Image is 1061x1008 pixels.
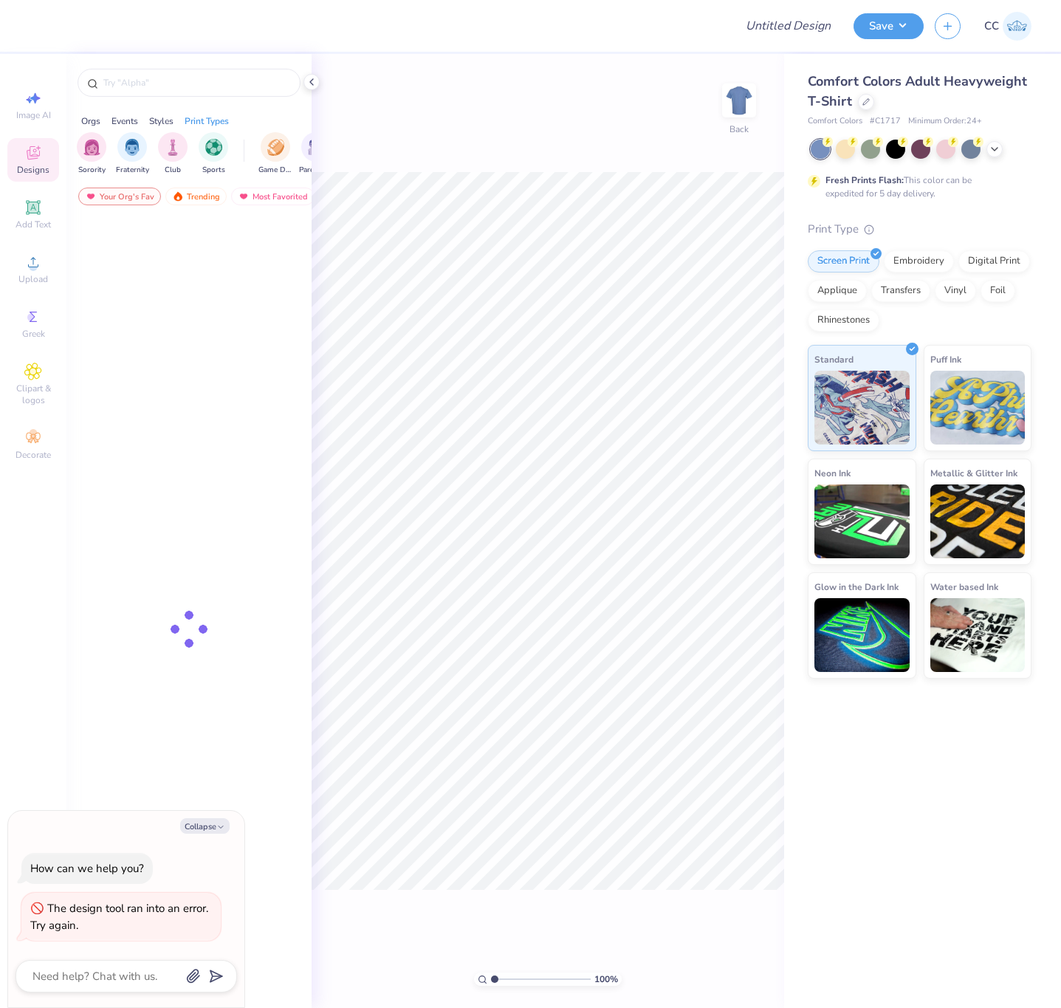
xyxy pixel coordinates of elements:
div: Embroidery [884,250,954,272]
div: Applique [808,280,867,302]
button: filter button [199,132,228,176]
div: Trending [165,188,227,205]
img: Water based Ink [930,598,1026,672]
a: CC [984,12,1031,41]
div: This color can be expedited for 5 day delivery. [825,174,1007,200]
button: filter button [116,132,149,176]
button: filter button [299,132,333,176]
img: most_fav.gif [85,191,97,202]
span: Clipart & logos [7,383,59,406]
img: Sports Image [205,139,222,156]
span: Neon Ink [814,465,851,481]
img: Game Day Image [267,139,284,156]
div: filter for Fraternity [116,132,149,176]
div: Vinyl [935,280,976,302]
div: Events [111,114,138,128]
span: Metallic & Glitter Ink [930,465,1017,481]
div: Styles [149,114,174,128]
div: Orgs [81,114,100,128]
button: Save [854,13,924,39]
div: filter for Sports [199,132,228,176]
span: Upload [18,273,48,285]
span: Designs [17,164,49,176]
img: trending.gif [172,191,184,202]
div: filter for Club [158,132,188,176]
div: Most Favorited [231,188,315,205]
span: 100 % [594,973,618,986]
div: Your Org's Fav [78,188,161,205]
button: filter button [158,132,188,176]
span: Standard [814,352,854,367]
span: Greek [22,328,45,340]
span: Fraternity [116,165,149,176]
span: Parent's Weekend [299,165,333,176]
input: Untitled Design [734,11,842,41]
span: Add Text [16,219,51,230]
img: Standard [814,371,910,445]
span: Club [165,165,181,176]
button: filter button [77,132,106,176]
img: Neon Ink [814,484,910,558]
span: Puff Ink [930,352,961,367]
div: Rhinestones [808,309,879,332]
button: Collapse [180,818,230,834]
img: Cyril Cabanete [1003,12,1031,41]
div: The design tool ran into an error. Try again. [30,901,208,933]
span: Comfort Colors Adult Heavyweight T-Shirt [808,72,1027,110]
span: Minimum Order: 24 + [908,115,982,128]
span: Comfort Colors [808,115,862,128]
button: filter button [258,132,292,176]
span: Glow in the Dark Ink [814,579,899,594]
span: Image AI [16,109,51,121]
div: Foil [981,280,1015,302]
div: How can we help you? [30,861,144,876]
span: Decorate [16,449,51,461]
div: filter for Parent's Weekend [299,132,333,176]
input: Try "Alpha" [102,75,291,90]
div: Screen Print [808,250,879,272]
span: Sorority [78,165,106,176]
div: filter for Game Day [258,132,292,176]
img: Parent's Weekend Image [308,139,325,156]
span: CC [984,18,999,35]
img: Metallic & Glitter Ink [930,484,1026,558]
img: Back [724,86,754,115]
img: Puff Ink [930,371,1026,445]
img: Fraternity Image [124,139,140,156]
strong: Fresh Prints Flash: [825,174,904,186]
span: # C1717 [870,115,901,128]
div: Print Types [185,114,229,128]
img: Glow in the Dark Ink [814,598,910,672]
div: Print Type [808,221,1031,238]
span: Water based Ink [930,579,998,594]
img: Sorority Image [83,139,100,156]
div: filter for Sorority [77,132,106,176]
div: Back [729,123,749,136]
img: most_fav.gif [238,191,250,202]
div: Digital Print [958,250,1030,272]
span: Sports [202,165,225,176]
div: Transfers [871,280,930,302]
span: Game Day [258,165,292,176]
img: Club Image [165,139,181,156]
